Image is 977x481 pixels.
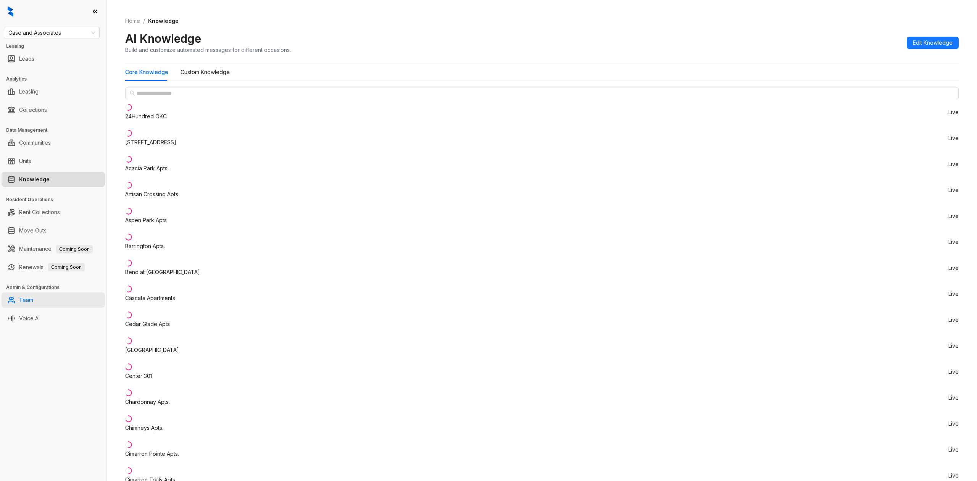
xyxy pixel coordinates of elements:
span: Live [948,265,959,271]
li: Rent Collections [2,205,105,220]
a: Units [19,153,31,169]
div: Cascata Apartments [125,294,175,302]
span: Coming Soon [48,263,85,271]
span: Live [948,343,959,349]
li: Communities [2,135,105,150]
div: Core Knowledge [125,68,168,76]
span: search [130,90,135,96]
span: Live [948,187,959,193]
span: Live [948,291,959,297]
span: Live [948,317,959,323]
span: Live [948,447,959,452]
a: Team [19,292,33,308]
span: Live [948,421,959,426]
h3: Resident Operations [6,196,106,203]
span: Case and Associates [8,27,95,39]
span: Knowledge [148,18,179,24]
li: Renewals [2,260,105,275]
h3: Admin & Configurations [6,284,106,291]
span: Live [948,369,959,374]
span: Live [948,239,959,245]
a: Home [124,17,142,25]
div: [GEOGRAPHIC_DATA] [125,346,179,354]
li: Maintenance [2,241,105,257]
span: Live [948,473,959,478]
h3: Data Management [6,127,106,134]
li: Collections [2,102,105,118]
div: Chimneys Apts. [125,424,163,432]
li: Knowledge [2,172,105,187]
img: logo [8,6,13,17]
div: Build and customize automated messages for different occasions. [125,46,291,54]
li: Voice AI [2,311,105,326]
a: Communities [19,135,51,150]
div: 24Hundred OKC [125,112,167,121]
a: Leasing [19,84,39,99]
h3: Analytics [6,76,106,82]
h3: Leasing [6,43,106,50]
li: Move Outs [2,223,105,238]
span: Edit Knowledge [913,39,953,47]
span: Live [948,213,959,219]
span: Live [948,395,959,400]
a: RenewalsComing Soon [19,260,85,275]
div: Acacia Park Apts. [125,164,169,173]
span: Live [948,136,959,141]
li: Leads [2,51,105,66]
div: Aspen Park Apts [125,216,167,224]
span: Coming Soon [56,245,93,253]
div: Chardonnay Apts. [125,398,170,406]
a: Rent Collections [19,205,60,220]
a: Leads [19,51,34,66]
a: Collections [19,102,47,118]
h2: AI Knowledge [125,31,201,46]
a: Knowledge [19,172,50,187]
a: Move Outs [19,223,47,238]
div: Barrington Apts. [125,242,165,250]
li: Team [2,292,105,308]
span: Live [948,110,959,115]
span: Live [948,161,959,167]
div: Artisan Crossing Apts [125,190,178,199]
button: Edit Knowledge [907,37,959,49]
div: Cedar Glade Apts [125,320,170,328]
li: / [143,17,145,25]
div: [STREET_ADDRESS] [125,138,176,147]
li: Units [2,153,105,169]
div: Custom Knowledge [181,68,230,76]
div: Bend at [GEOGRAPHIC_DATA] [125,268,200,276]
li: Leasing [2,84,105,99]
div: Center 301 [125,372,152,380]
a: Voice AI [19,311,40,326]
div: Cimarron Pointe Apts. [125,450,179,458]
